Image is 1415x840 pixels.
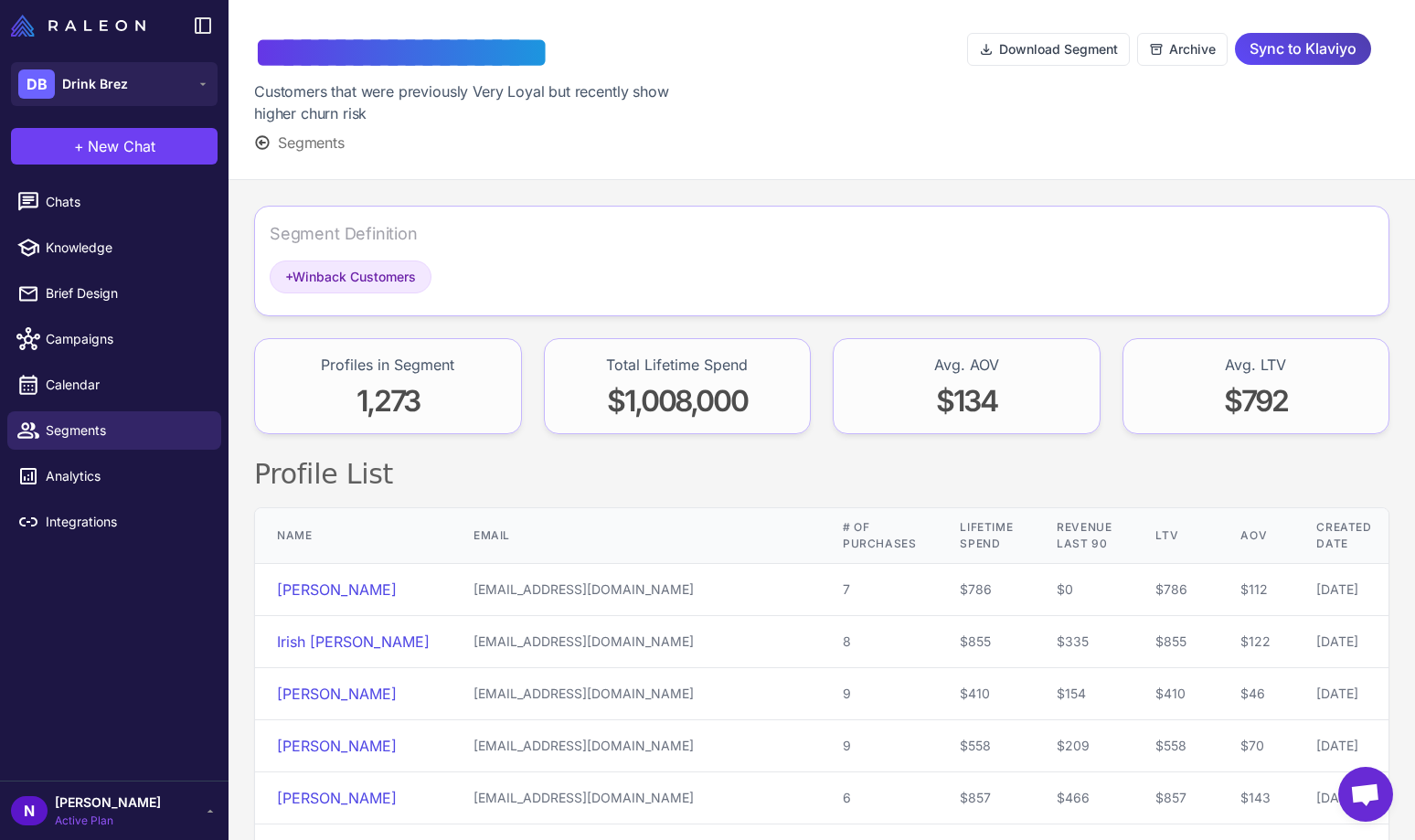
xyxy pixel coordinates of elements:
button: Download Segment [967,33,1130,66]
h2: Profile List [254,456,1389,493]
td: 6 [821,772,938,824]
a: Irish [PERSON_NAME] [277,633,430,651]
td: $70 [1218,720,1294,772]
th: Email [452,508,821,564]
td: $558 [938,720,1035,772]
span: $1,008,000 [607,383,747,419]
td: [DATE] [1294,772,1393,824]
a: Analytics [7,457,221,495]
a: Chats [7,183,221,221]
span: Analytics [46,466,207,486]
th: Lifetime Spend [938,508,1035,564]
span: $134 [936,383,996,419]
div: Total Lifetime Spend [606,354,748,376]
a: [PERSON_NAME] [277,789,397,807]
td: $0 [1035,564,1133,616]
span: Winback Customers [285,267,416,287]
td: $410 [1133,668,1218,720]
td: 8 [821,616,938,668]
td: 7 [821,564,938,616]
button: +New Chat [11,128,218,165]
td: $857 [938,772,1035,824]
td: $855 [938,616,1035,668]
span: Segments [278,132,345,154]
div: DB [18,69,55,99]
div: Avg. AOV [934,354,999,376]
div: Profiles in Segment [321,354,454,376]
a: Calendar [7,366,221,404]
td: $112 [1218,564,1294,616]
td: $410 [938,668,1035,720]
div: Open chat [1338,767,1393,822]
td: $143 [1218,772,1294,824]
td: $46 [1218,668,1294,720]
span: Active Plan [55,813,161,829]
td: $335 [1035,616,1133,668]
a: Raleon Logo [11,15,153,37]
th: AOV [1218,508,1294,564]
td: [DATE] [1294,720,1393,772]
span: 1,273 [356,383,420,419]
button: DBDrink Brez [11,62,218,106]
th: Created Date [1294,508,1393,564]
span: Chats [46,192,207,212]
img: Raleon Logo [11,15,145,37]
td: [DATE] [1294,668,1393,720]
a: Integrations [7,503,221,541]
a: Brief Design [7,274,221,313]
th: Revenue Last 90 [1035,508,1133,564]
span: New Chat [88,135,155,157]
span: Calendar [46,375,207,395]
td: $786 [938,564,1035,616]
td: [EMAIL_ADDRESS][DOMAIN_NAME] [452,616,821,668]
td: 9 [821,720,938,772]
td: [EMAIL_ADDRESS][DOMAIN_NAME] [452,564,821,616]
td: [DATE] [1294,564,1393,616]
a: Campaigns [7,320,221,358]
td: $857 [1133,772,1218,824]
button: Archive [1137,33,1228,66]
a: Knowledge [7,229,221,267]
a: [PERSON_NAME] [277,580,397,599]
td: $122 [1218,616,1294,668]
td: 9 [821,668,938,720]
span: Segments [46,420,207,441]
td: $855 [1133,616,1218,668]
div: Customers that were previously Very Loyal but recently show higher churn risk [254,80,679,124]
span: Brief Design [46,283,207,303]
td: [EMAIL_ADDRESS][DOMAIN_NAME] [452,668,821,720]
a: [PERSON_NAME] [277,737,397,755]
span: + [74,135,84,157]
div: N [11,796,48,825]
button: Segments [254,132,345,154]
td: $154 [1035,668,1133,720]
th: Name [255,508,452,564]
div: Segment Definition [270,221,418,246]
span: + [285,269,293,284]
span: $792 [1224,383,1287,419]
td: $786 [1133,564,1218,616]
td: [EMAIL_ADDRESS][DOMAIN_NAME] [452,720,821,772]
td: $466 [1035,772,1133,824]
a: [PERSON_NAME] [277,685,397,703]
span: Sync to Klaviyo [1250,33,1356,65]
span: [PERSON_NAME] [55,792,161,813]
th: LTV [1133,508,1218,564]
th: # of Purchases [821,508,938,564]
div: Avg. LTV [1225,354,1286,376]
span: Integrations [46,512,207,532]
span: Knowledge [46,238,207,258]
td: [EMAIL_ADDRESS][DOMAIN_NAME] [452,772,821,824]
td: $209 [1035,720,1133,772]
span: Campaigns [46,329,207,349]
span: Drink Brez [62,74,128,94]
td: [DATE] [1294,616,1393,668]
td: $558 [1133,720,1218,772]
a: Segments [7,411,221,450]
